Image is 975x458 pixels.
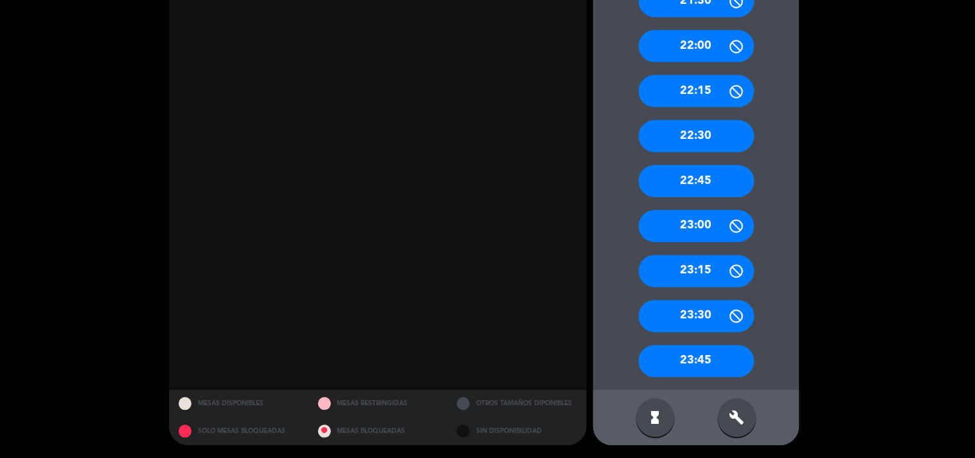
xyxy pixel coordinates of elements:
[639,345,755,378] div: 23:45
[639,30,755,62] div: 22:00
[639,75,755,107] div: 22:15
[639,120,755,152] div: 22:30
[309,418,448,446] div: MESAS BLOQUEADAS
[309,390,448,418] div: MESAS RESTRINGIDAS
[447,390,587,418] div: OTROS TAMAÑOS DIPONIBLES
[169,418,309,446] div: SOLO MESAS BLOQUEADAS
[639,165,755,197] div: 22:45
[639,255,755,288] div: 23:15
[639,300,755,333] div: 23:30
[639,210,755,243] div: 23:00
[648,410,663,426] i: hourglass_full
[169,390,309,418] div: MESAS DISPONIBLES
[729,410,745,426] i: build
[447,418,587,446] div: SIN DISPONIBILIDAD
